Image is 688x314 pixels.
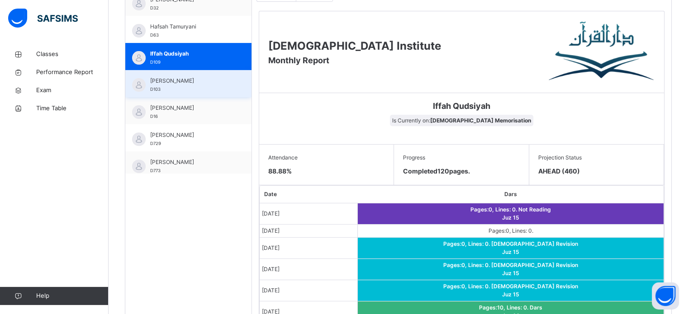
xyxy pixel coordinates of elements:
[262,210,280,217] span: [DATE]
[36,68,109,77] span: Performance Report
[132,132,146,146] img: default.svg
[390,115,533,126] span: Is Currently on:
[262,266,280,272] span: [DATE]
[266,100,657,112] span: Iffah Qudsiyah
[268,39,441,52] span: [DEMOGRAPHIC_DATA] Institute
[132,24,146,37] img: default.svg
[132,105,146,119] img: default.svg
[132,51,146,65] img: default.svg
[488,227,533,234] span: Pages: 0 , Lines: 0 .
[530,304,542,311] span: Dars
[502,214,519,221] span: Juz 15
[132,78,146,92] img: default.svg
[36,86,109,95] span: Exam
[150,131,231,139] span: [PERSON_NAME]
[502,270,519,277] span: Juz 15
[518,206,551,213] span: Not Reading
[150,50,231,58] span: Iffah Qudsiyah
[443,240,491,247] span: Pages: 0 , Lines: 0 .
[150,104,231,112] span: [PERSON_NAME]
[443,283,491,290] span: Pages: 0 , Lines: 0 .
[403,154,519,162] span: Progress
[502,291,519,298] span: Juz 15
[150,87,161,92] span: D103
[150,158,231,166] span: [PERSON_NAME]
[538,166,655,176] span: AHEAD (460)
[262,287,280,294] span: [DATE]
[36,104,109,113] span: Time Table
[268,167,292,175] span: 88.88 %
[538,154,655,162] span: Projection Status
[479,304,530,311] span: Pages: 10 , Lines: 0 .
[268,56,329,65] span: Monthly Report
[132,159,146,173] img: default.svg
[150,23,231,31] span: Hafsah Tamuryani
[150,141,161,146] span: D729
[491,283,578,290] span: [DEMOGRAPHIC_DATA] Revision
[150,60,161,65] span: D109
[262,244,280,251] span: [DATE]
[549,20,655,84] img: Darul Quran Institute
[403,167,470,175] span: Completed 120 pages.
[491,262,578,268] span: [DEMOGRAPHIC_DATA] Revision
[36,50,109,59] span: Classes
[264,191,277,197] span: Date
[150,33,159,37] span: D63
[491,240,578,247] span: [DEMOGRAPHIC_DATA] Revision
[443,262,491,268] span: Pages: 0 , Lines: 0 .
[150,77,231,85] span: [PERSON_NAME]
[470,206,518,213] span: Pages: 0 , Lines: 0 .
[268,154,384,162] span: Attendance
[652,282,679,309] button: Open asap
[357,186,664,203] th: Dars
[150,5,159,10] span: D32
[430,117,531,124] b: [DEMOGRAPHIC_DATA] Memorisation
[150,114,158,119] span: D16
[502,248,519,255] span: Juz 15
[262,227,280,234] span: [DATE]
[150,168,161,173] span: D773
[8,9,78,28] img: safsims
[36,291,108,300] span: Help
